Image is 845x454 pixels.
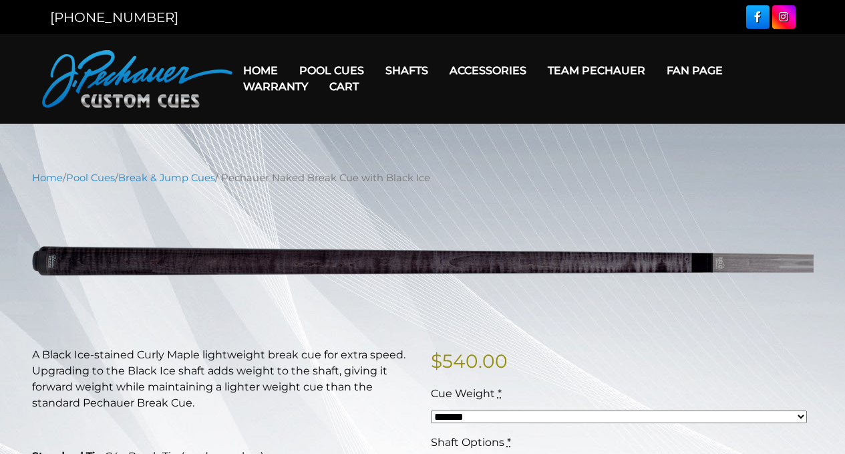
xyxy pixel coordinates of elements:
[656,53,733,88] a: Fan Page
[431,387,495,400] span: Cue Weight
[32,347,415,411] p: A Black Ice-stained Curly Maple lightweight break cue for extra speed. Upgrading to the Black Ice...
[42,50,232,108] img: Pechauer Custom Cues
[232,53,289,88] a: Home
[439,53,537,88] a: Accessories
[431,350,508,372] bdi: 540.00
[375,53,439,88] a: Shafts
[32,171,814,185] nav: Breadcrumb
[319,70,369,104] a: Cart
[32,195,814,326] img: pechauer-break-naked-black-ice-adjusted-9-28-22.png
[507,436,511,449] abbr: required
[118,172,215,184] a: Break & Jump Cues
[537,53,656,88] a: Team Pechauer
[431,350,442,372] span: $
[498,387,502,400] abbr: required
[66,172,115,184] a: Pool Cues
[50,9,178,25] a: [PHONE_NUMBER]
[232,70,319,104] a: Warranty
[431,436,504,449] span: Shaft Options
[289,53,375,88] a: Pool Cues
[32,172,63,184] a: Home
